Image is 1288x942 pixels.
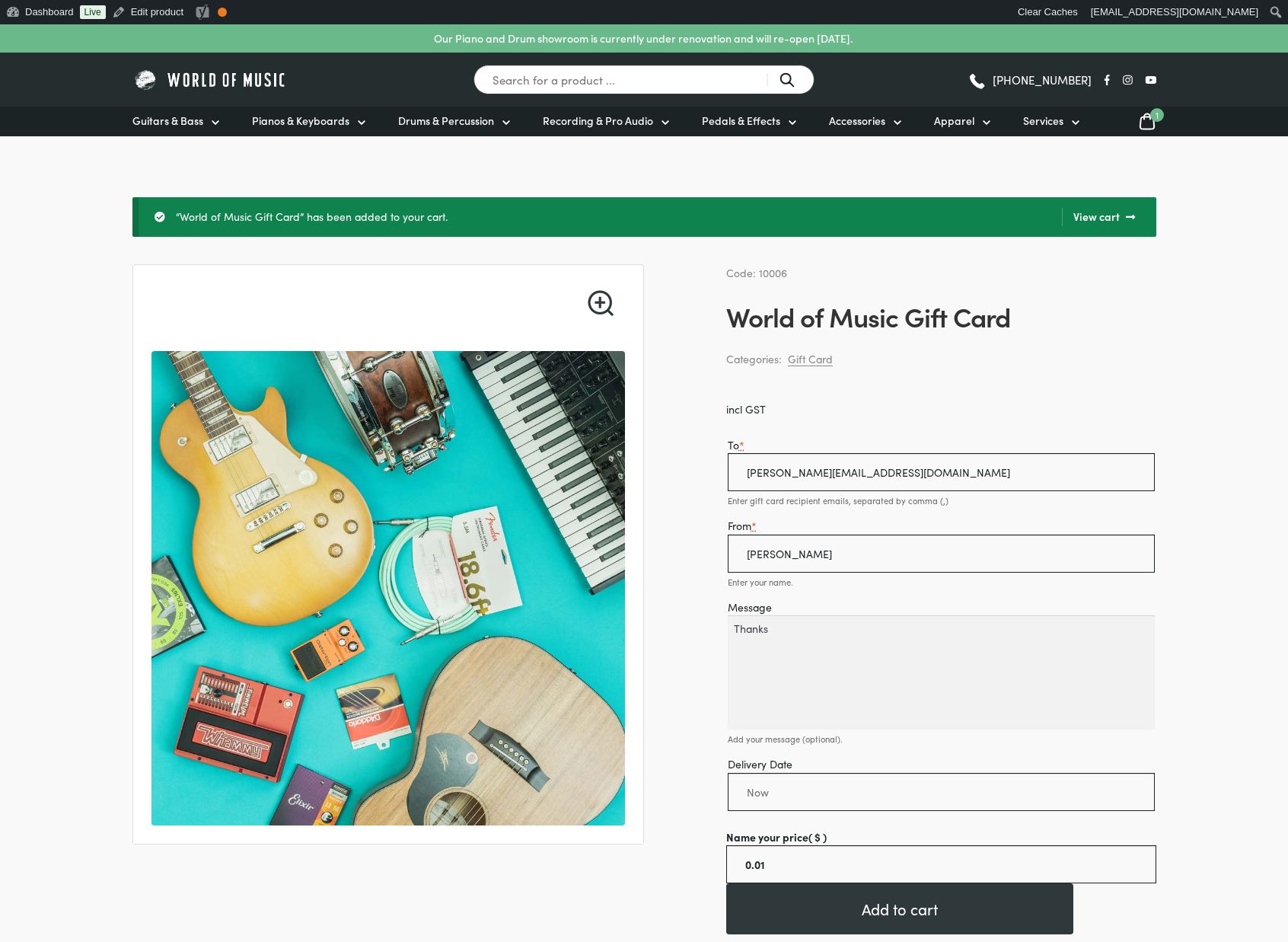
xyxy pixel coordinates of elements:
[588,290,614,316] a: View full-screen image gallery
[252,113,349,129] span: Pianos & Keyboards
[132,113,203,129] span: Guitars & Bass
[739,437,744,452] abbr: Required field
[728,733,843,745] small: Add your message (optional).
[788,352,833,366] a: Gift Card
[726,401,766,417] span: incl GST
[726,829,1156,846] label: Name your price
[728,494,948,506] small: Enter gift card recipient emails, separated by comma (,)
[728,755,1155,773] label: Delivery Date
[728,576,793,588] small: Enter your name.
[726,883,1073,934] button: Add to cart
[726,845,1156,883] input: Name your price ( $ )
[702,113,780,129] span: Pedals & Effects
[726,265,787,280] span: Code: 10006
[934,113,974,129] span: Apparel
[151,351,626,825] img: WOM Gift Card
[728,436,1155,454] label: To
[398,113,494,129] span: Drums & Percussion
[218,8,227,17] div: OK
[132,197,1156,237] div: “World of Music Gift Card” has been added to your cart.
[728,599,1155,616] label: Message
[543,113,653,129] span: Recording & Pro Audio
[728,773,1155,811] input: Now
[1023,113,1063,129] span: Services
[473,65,815,94] input: Search for a product ...
[1067,774,1288,942] iframe: Chat with our support team
[829,113,885,129] span: Accessories
[1062,208,1135,226] a: View cart
[434,30,853,46] p: Our Piano and Drum showroom is currently under renovation and will re-open [DATE].
[993,74,1092,85] span: [PHONE_NUMBER]
[968,69,1092,91] a: [PHONE_NUMBER]
[808,829,827,845] span: ( $ )
[728,615,1155,730] textarea: Thanks
[132,68,289,91] img: World of Music
[728,517,1155,535] label: From
[726,300,1156,332] h1: World of Music Gift Card
[726,350,782,368] span: Categories:
[751,518,757,533] abbr: Required field
[1150,108,1164,122] span: 1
